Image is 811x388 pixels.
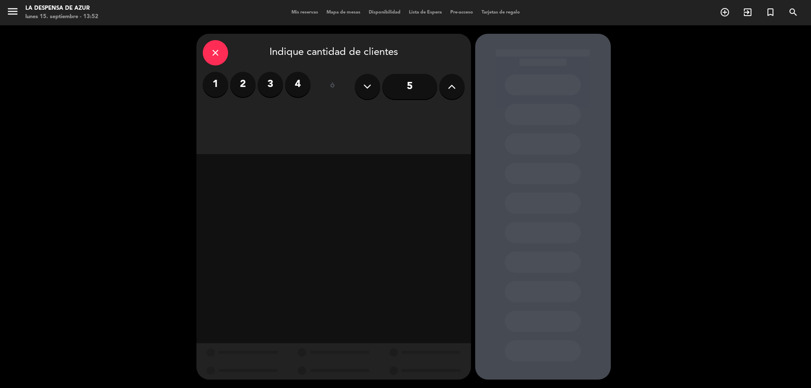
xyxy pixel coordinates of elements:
[743,7,753,17] i: exit_to_app
[720,7,730,17] i: add_circle_outline
[230,72,256,97] label: 2
[477,10,524,15] span: Tarjetas de regalo
[446,10,477,15] span: Pre-acceso
[405,10,446,15] span: Lista de Espera
[6,5,19,21] button: menu
[788,7,798,17] i: search
[203,40,465,65] div: Indique cantidad de clientes
[322,10,365,15] span: Mapa de mesas
[203,72,228,97] label: 1
[25,13,98,21] div: lunes 15. septiembre - 13:52
[6,5,19,18] i: menu
[287,10,322,15] span: Mis reservas
[319,72,346,101] div: ó
[285,72,310,97] label: 4
[210,48,220,58] i: close
[258,72,283,97] label: 3
[25,4,98,13] div: La Despensa de Azur
[365,10,405,15] span: Disponibilidad
[765,7,776,17] i: turned_in_not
